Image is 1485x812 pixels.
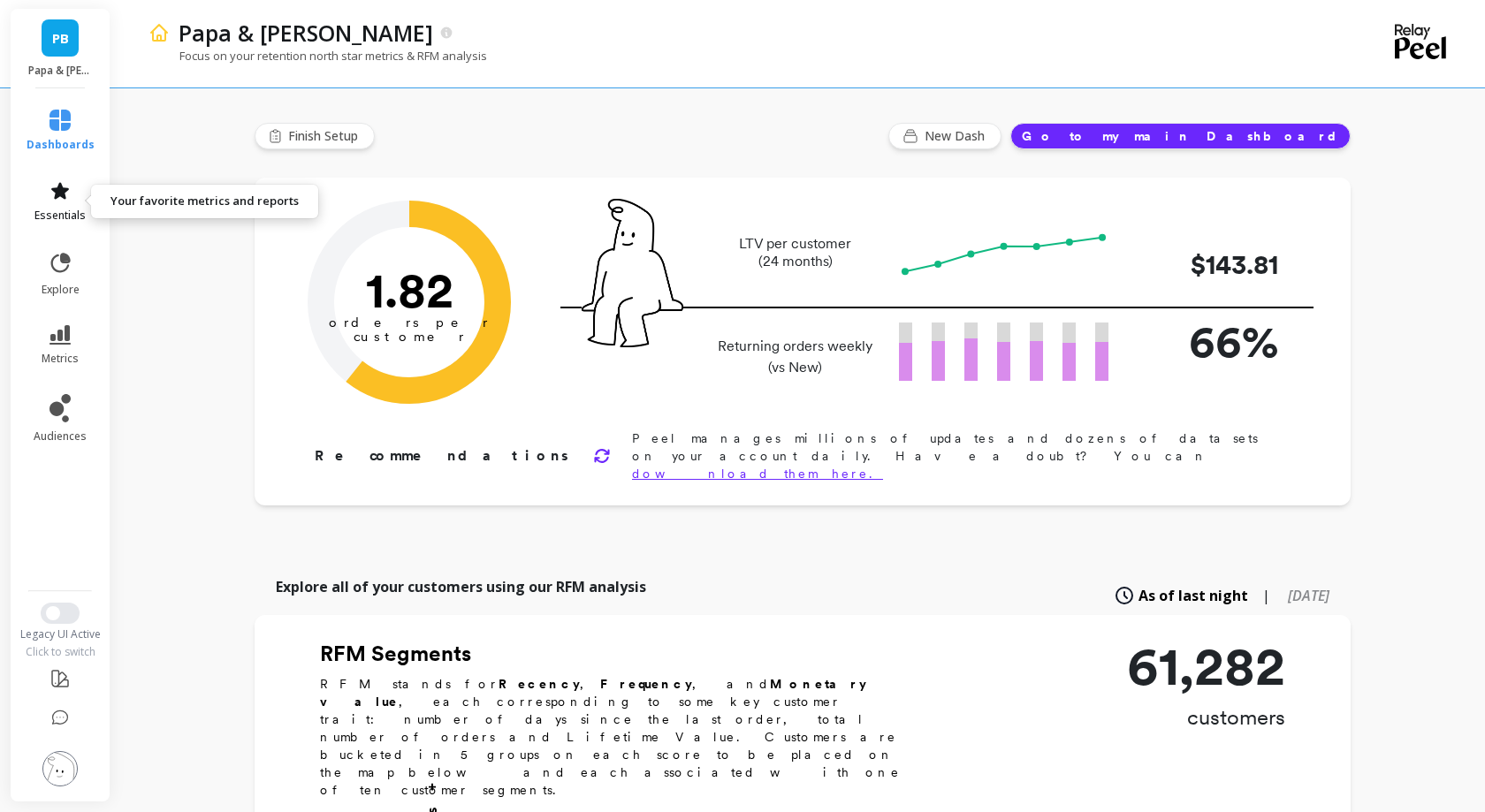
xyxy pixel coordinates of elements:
p: 61,282 [1127,640,1285,693]
span: Finish Setup [288,127,363,145]
button: New Dash [888,123,1001,149]
button: Switch to New UI [41,603,80,624]
p: $143.81 [1137,245,1278,285]
img: header icon [148,22,170,43]
p: 66% [1137,308,1278,375]
span: New Dash [925,127,990,145]
span: [DATE] [1288,586,1329,605]
p: Peel manages millions of updates and dozens of datasets on your account daily. Have a doubt? You can [632,429,1294,482]
h2: RFM Segments [320,640,921,668]
img: profile picture [42,751,78,786]
text: 1.82 [366,261,453,319]
div: Legacy UI Active [9,627,112,641]
p: Papa & Barkley [179,18,433,48]
span: audiences [34,429,87,444]
p: Recommendations [315,445,572,467]
p: customers [1127,703,1285,732]
span: metrics [42,352,79,366]
button: Go to my main Dashboard [1010,123,1351,149]
button: Finish Setup [255,123,375,149]
span: As of last night [1138,585,1248,606]
p: Explore all of your customers using our RFM analysis [276,576,646,597]
span: PB [52,28,69,49]
p: Focus on your retention north star metrics & RFM analysis [148,48,487,64]
div: Click to switch [9,645,112,659]
p: RFM stands for , , and , each corresponding to some key customer trait: number of days since the ... [320,675,921,799]
span: explore [42,283,80,297]
tspan: orders per [329,315,490,330]
b: Frequency [600,677,692,691]
p: Papa & Barkley [28,64,93,78]
a: download them here. [632,467,883,481]
p: LTV per customer (24 months) [712,235,878,270]
tspan: customer [354,329,466,345]
b: Recency [499,677,580,691]
p: Returning orders weekly (vs New) [712,336,878,378]
img: pal seatted on line [582,199,683,347]
span: dashboards [27,138,95,152]
span: | [1262,585,1270,606]
span: essentials [34,209,86,223]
